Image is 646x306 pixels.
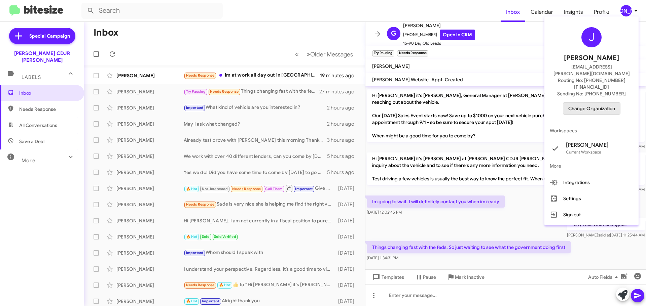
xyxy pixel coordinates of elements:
[544,123,639,139] span: Workspaces
[566,142,608,148] span: [PERSON_NAME]
[557,90,626,97] span: Sending No: [PHONE_NUMBER]
[544,174,639,190] button: Integrations
[563,102,620,115] button: Change Organization
[566,149,601,155] span: Current Workspace
[581,27,602,47] div: J
[568,103,615,114] span: Change Organization
[564,53,619,63] span: [PERSON_NAME]
[552,63,631,77] span: [EMAIL_ADDRESS][PERSON_NAME][DOMAIN_NAME]
[544,207,639,223] button: Sign out
[544,158,639,174] span: More
[544,190,639,207] button: Settings
[552,77,631,90] span: Routing No: [PHONE_NUMBER][FINANCIAL_ID]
